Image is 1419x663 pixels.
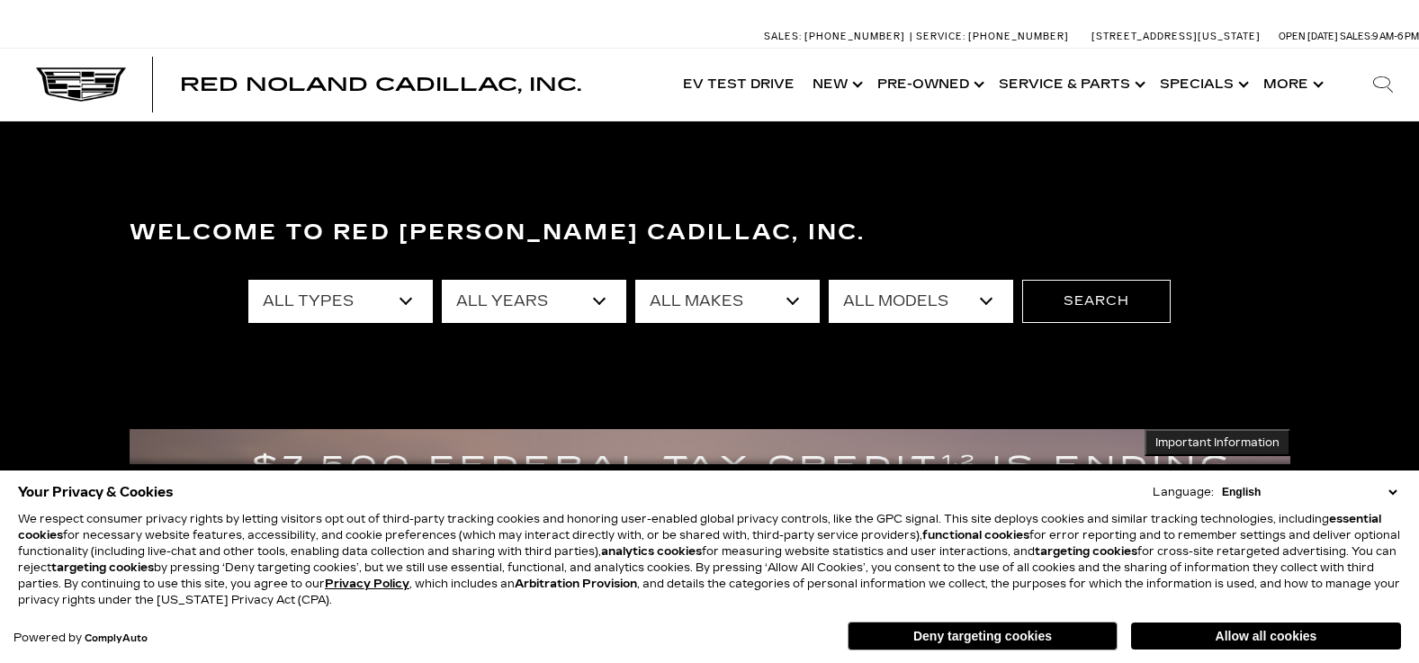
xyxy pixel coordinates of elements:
[1340,31,1372,42] span: Sales:
[1372,31,1419,42] span: 9 AM-6 PM
[442,280,626,323] select: Filter by year
[18,511,1401,608] p: We respect consumer privacy rights by letting visitors opt out of third-party tracking cookies an...
[635,280,820,323] select: Filter by make
[1131,623,1401,650] button: Allow all cookies
[922,529,1029,542] strong: functional cookies
[1022,280,1171,323] button: Search
[1035,545,1137,558] strong: targeting cookies
[85,633,148,644] a: ComplyAuto
[1153,487,1214,497] div: Language:
[804,49,868,121] a: New
[180,76,581,94] a: Red Noland Cadillac, Inc.
[1091,31,1261,42] a: [STREET_ADDRESS][US_STATE]
[968,31,1069,42] span: [PHONE_NUMBER]
[130,215,1290,251] h3: Welcome to Red [PERSON_NAME] Cadillac, Inc.
[910,31,1073,41] a: Service: [PHONE_NUMBER]
[916,31,965,42] span: Service:
[868,49,990,121] a: Pre-Owned
[674,49,804,121] a: EV Test Drive
[1254,49,1329,121] button: More
[180,74,581,95] span: Red Noland Cadillac, Inc.
[1279,31,1338,42] span: Open [DATE]
[1151,49,1254,121] a: Specials
[829,280,1013,323] select: Filter by model
[515,578,637,590] strong: Arbitration Provision
[764,31,910,41] a: Sales: [PHONE_NUMBER]
[248,280,433,323] select: Filter by type
[804,31,905,42] span: [PHONE_NUMBER]
[18,479,174,505] span: Your Privacy & Cookies
[848,622,1118,650] button: Deny targeting cookies
[1155,435,1280,450] span: Important Information
[13,632,148,644] div: Powered by
[601,545,702,558] strong: analytics cookies
[1145,429,1290,456] button: Important Information
[1217,484,1401,500] select: Language Select
[51,561,154,574] strong: targeting cookies
[990,49,1151,121] a: Service & Parts
[764,31,802,42] span: Sales:
[325,578,409,590] a: Privacy Policy
[36,67,126,102] img: Cadillac Dark Logo with Cadillac White Text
